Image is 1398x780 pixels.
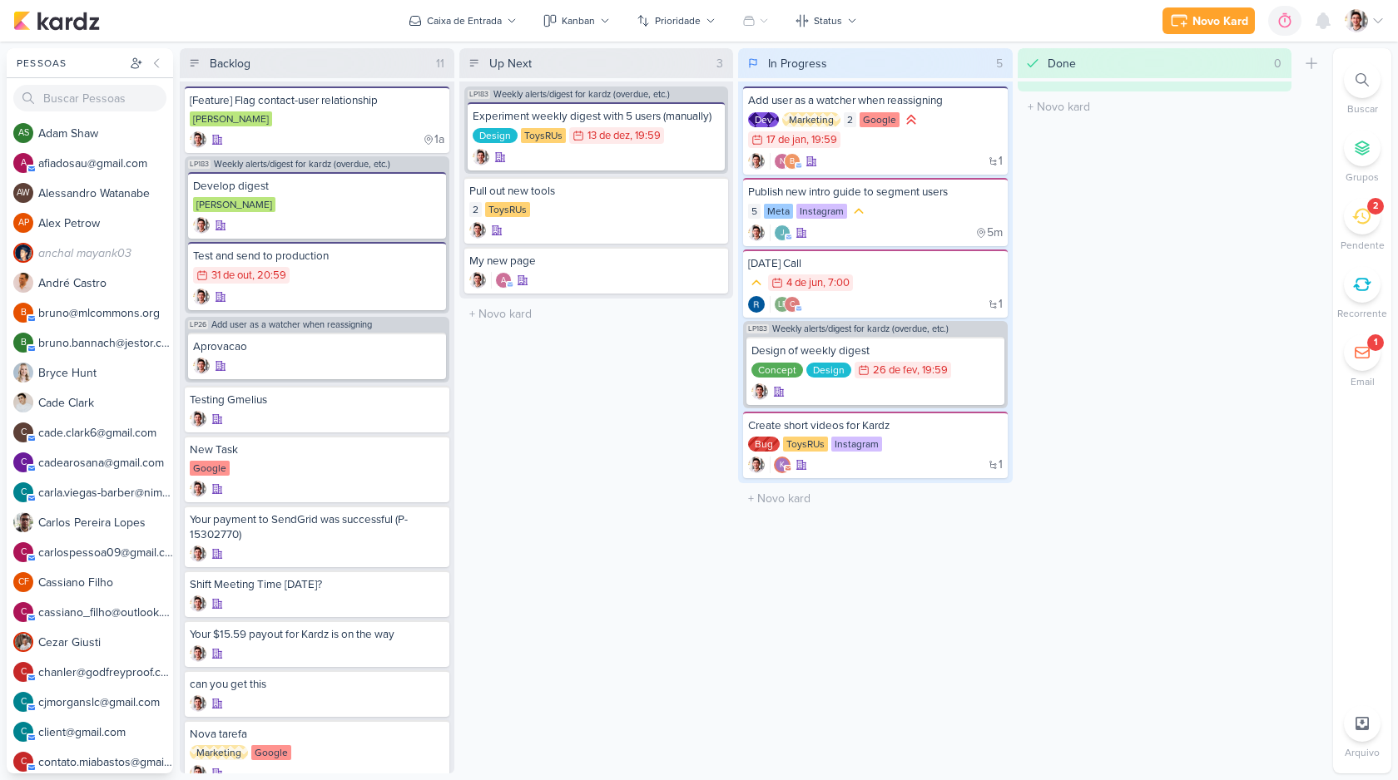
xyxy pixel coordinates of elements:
[469,222,486,239] div: Criador(a): Lucas Pessoa
[13,482,33,502] div: carla.viegas-barber@nimbld.com
[13,662,33,682] div: chanler@godfreyproof.com
[21,728,27,737] p: c
[917,365,948,376] div: , 19:59
[13,452,33,472] div: cadearosana@gmail.com
[38,185,173,202] div: A l e s s a n d r o W a t a n a b e
[211,320,372,329] span: Add user as a watcher when reassigning
[13,183,33,203] div: Alessandro Watanabe
[748,93,1003,108] div: Add user as a watcher when reassigning
[211,270,252,281] div: 31 de out
[751,383,768,400] img: Lucas Pessoa
[38,394,173,412] div: C a d e C l a r k
[469,272,486,289] img: Lucas Pessoa
[434,134,444,146] span: 1a
[780,462,785,470] p: k
[493,90,670,99] span: Weekly alerts/digest for kardz (overdue, etc.)
[473,149,489,165] div: Criador(a): Lucas Pessoa
[190,727,444,742] div: Nova tarefa
[1267,55,1288,72] div: 0
[748,153,765,170] img: Lucas Pessoa
[190,546,206,562] img: Lucas Pessoa
[748,256,1003,271] div: Tuesday Call
[251,745,291,760] div: Google
[21,338,27,348] p: b
[190,411,206,427] div: Criador(a): Lucas Pessoa
[13,512,33,532] img: Carlos Pereira Lopes
[1346,170,1379,185] p: Grupos
[521,128,566,143] div: ToysRUs
[1347,101,1378,116] p: Buscar
[975,225,1003,241] div: último check-in há 5 meses
[1333,62,1391,116] li: Ctrl + F
[38,215,173,232] div: A l e x P e t r o w
[850,203,867,220] div: Prioridade Média
[193,179,441,194] div: Develop digest
[1345,9,1368,32] img: Lucas Pessoa
[38,604,173,621] div: c a s s i a n o _ f i l h o @ o u t l o o k . c o m
[190,442,444,457] div: New Task
[190,512,444,542] div: Your payment to SendGrid was successful (P-15302770)
[193,197,275,212] div: [PERSON_NAME]
[770,296,801,313] div: Colaboradores: Lucas A Pessoa, chanler@godfreyproof.com
[748,274,765,291] div: Prioridade Média
[774,225,791,241] div: jonny@hey.com
[13,632,33,652] img: Cezar Giusti
[190,481,206,497] img: Lucas Pessoa
[38,484,173,501] div: c a r l a . v i e g a s - b a r b e r @ n i m b l d . c o m
[774,457,791,473] div: kelly@kellylgabel.com
[751,383,768,400] div: Criador(a): Lucas Pessoa
[21,309,27,318] p: b
[770,225,791,241] div: Colaboradores: jonny@hey.com
[790,158,795,166] p: b
[38,634,173,651] div: C e z a r G i u s t i
[188,160,211,169] span: LP183
[844,112,856,127] div: 2
[21,548,27,557] p: c
[190,546,206,562] div: Criador(a): Lucas Pessoa
[784,296,801,313] div: chanler@godfreyproof.com
[710,55,730,72] div: 3
[193,217,210,234] div: Criador(a): Lucas Pessoa
[190,595,206,612] div: Criador(a): Lucas Pessoa
[13,392,33,412] img: Cade Clark
[13,56,126,71] div: Pessoas
[13,752,33,772] div: contato.miabastos@gmail.com
[781,230,785,238] p: j
[13,692,33,712] div: cjmorganslc@gmail.com
[13,85,166,111] input: Buscar Pessoas
[748,185,1003,200] div: Publish new intro guide to segment users
[770,457,791,473] div: Colaboradores: kelly@kellylgabel.com
[190,627,444,642] div: Your $15.59 payout for Kardz is on the way
[748,457,765,473] div: Criador(a): Lucas Pessoa
[873,365,917,376] div: 26 de fev
[38,454,173,471] div: c a d e a r o s a n a @ g m a i l . c o m
[741,486,1009,511] input: + Novo kard
[469,184,724,199] div: Pull out new tools
[190,645,206,662] div: Criador(a): Lucas Pessoa
[21,698,27,707] p: c
[782,112,840,127] div: Marketing
[987,227,1003,239] span: 5m
[1374,336,1377,349] div: 1
[469,202,482,217] div: 2
[1192,12,1248,30] div: Novo Kard
[193,358,210,374] div: Criador(a): Lucas Pessoa
[784,153,801,170] div: bruno@mlcommons.org
[38,334,173,352] div: b r u n o . b a n n a c h @ j e s t o r . c o m
[190,595,206,612] img: Lucas Pessoa
[748,457,765,473] img: Lucas Pessoa
[473,109,721,124] div: Experiment weekly digest with 5 users (manually)
[748,153,765,170] div: Criador(a): Lucas Pessoa
[630,131,661,141] div: , 19:59
[13,363,33,383] img: Bryce Hunt
[21,668,27,677] p: c
[748,225,765,241] img: Lucas Pessoa
[1351,374,1375,389] p: Email
[831,437,882,452] div: Instagram
[469,254,724,269] div: My new page
[587,131,630,141] div: 13 de dez
[786,278,823,289] div: 4 de jun
[21,758,27,767] p: c
[748,225,765,241] div: Criador(a): Lucas Pessoa
[778,301,787,309] p: LP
